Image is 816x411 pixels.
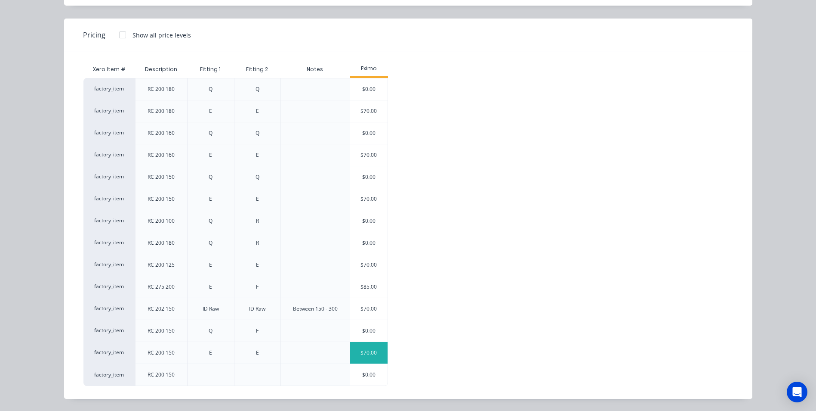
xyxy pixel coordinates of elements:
[350,364,388,386] div: $0.00
[256,349,259,357] div: E
[83,254,135,276] div: factory_item
[148,305,175,313] div: RC 202 150
[209,283,212,291] div: E
[148,239,175,247] div: RC 200 180
[350,276,388,298] div: $85.00
[350,254,388,276] div: $70.00
[350,320,388,342] div: $0.00
[350,144,388,166] div: $70.00
[293,305,338,313] div: Between 150 - 300
[148,129,175,137] div: RC 200 160
[148,151,175,159] div: RC 200 160
[203,305,219,313] div: ID Raw
[138,59,184,80] div: Description
[148,217,175,225] div: RC 200 100
[350,232,388,254] div: $0.00
[83,30,105,40] span: Pricing
[83,320,135,342] div: factory_item
[83,276,135,298] div: factory_item
[209,151,212,159] div: E
[350,100,388,122] div: $70.00
[256,85,259,93] div: Q
[239,59,275,80] div: Fitting 2
[148,327,175,335] div: RC 200 150
[256,173,259,181] div: Q
[209,173,212,181] div: Q
[148,195,175,203] div: RC 200 150
[83,342,135,364] div: factory_item
[148,371,175,379] div: RC 200 150
[256,129,259,137] div: Q
[148,261,175,269] div: RC 200 125
[256,107,259,115] div: E
[148,349,175,357] div: RC 200 150
[83,144,135,166] div: factory_item
[83,100,135,122] div: factory_item
[148,173,175,181] div: RC 200 150
[83,232,135,254] div: factory_item
[209,195,212,203] div: E
[350,298,388,320] div: $70.00
[193,59,228,80] div: Fitting 1
[209,217,212,225] div: Q
[256,151,259,159] div: E
[350,65,388,72] div: Eximo
[209,349,212,357] div: E
[148,107,175,115] div: RC 200 180
[209,85,212,93] div: Q
[209,261,212,269] div: E
[83,188,135,210] div: factory_item
[83,210,135,232] div: factory_item
[249,305,265,313] div: ID Raw
[350,78,388,100] div: $0.00
[83,364,135,386] div: factory_item
[83,298,135,320] div: factory_item
[256,283,259,291] div: F
[209,239,212,247] div: Q
[256,239,259,247] div: R
[256,327,259,335] div: F
[350,210,388,232] div: $0.00
[148,85,175,93] div: RC 200 180
[256,217,259,225] div: R
[132,31,191,40] div: Show all price levels
[350,122,388,144] div: $0.00
[83,166,135,188] div: factory_item
[787,382,807,402] div: Open Intercom Messenger
[350,188,388,210] div: $70.00
[209,327,212,335] div: Q
[209,129,212,137] div: Q
[350,342,388,364] div: $70.00
[256,195,259,203] div: E
[300,59,330,80] div: Notes
[256,261,259,269] div: E
[209,107,212,115] div: E
[148,283,175,291] div: RC 275 200
[83,122,135,144] div: factory_item
[350,166,388,188] div: $0.00
[83,78,135,100] div: factory_item
[83,61,135,78] div: Xero Item #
